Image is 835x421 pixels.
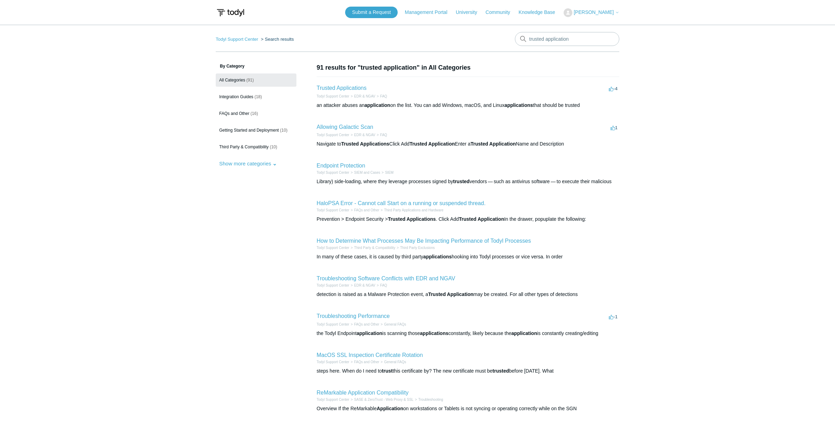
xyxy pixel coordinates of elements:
li: Todyl Support Center [317,170,349,175]
a: Third Party & Compatibility (10) [216,140,296,154]
div: an attacker abuses an on the list. You can add Windows, macOS, and Linux that should be trusted [317,102,619,109]
h1: 91 results for "trusted application" in All Categories [317,63,619,72]
em: applications [420,330,448,336]
em: application [511,330,537,336]
a: Knowledge Base [519,9,562,16]
a: Todyl Support Center [317,360,349,364]
li: SASE & ZeroTrust - Web Proxy & SSL [349,397,413,402]
span: (10) [270,145,277,149]
div: the Todyl Endpoint is scanning those constantly, likely because the is constantly creating/editing [317,330,619,337]
li: EDR & NGAV [349,94,375,99]
a: SIEM and Cases [354,171,380,174]
span: Getting Started and Deployment [219,128,279,133]
a: Todyl Support Center [317,94,349,98]
li: FAQ [375,132,387,138]
li: EDR & NGAV [349,283,375,288]
em: application [357,330,382,336]
a: All Categories (91) [216,73,296,87]
li: FAQs and Other [349,359,379,365]
div: detection is raised as a Malware Protection event, a may be created. For all other types of detec... [317,291,619,298]
a: Management Portal [405,9,454,16]
em: Trusted Application [470,141,516,147]
span: 1 [611,125,618,130]
li: Todyl Support Center [317,283,349,288]
li: General FAQs [379,359,406,365]
a: HaloPSA Error - Cannot call Start on a running or suspended thread. [317,200,486,206]
a: FAQs and Other (16) [216,107,296,120]
li: Todyl Support Center [317,94,349,99]
li: Todyl Support Center [317,132,349,138]
a: Todyl Support Center [317,322,349,326]
span: All Categories [219,78,245,83]
li: EDR & NGAV [349,132,375,138]
a: EDR & NGAV [354,133,375,137]
a: Third Party & Compatibility [354,246,395,250]
li: FAQs and Other [349,208,379,213]
em: Application [377,406,403,411]
a: Trusted Applications [317,85,366,91]
span: (10) [280,128,287,133]
a: SASE & ZeroTrust - Web Proxy & SSL [354,398,414,401]
li: Third Party & Compatibility [349,245,395,250]
li: Todyl Support Center [317,245,349,250]
a: General FAQs [384,360,406,364]
a: Todyl Support Center [317,283,349,287]
div: Library) side-loading, where they leverage processes signed by vendors — such as antivirus softwa... [317,178,619,185]
a: FAQ [380,283,387,287]
a: Getting Started and Deployment (10) [216,124,296,137]
input: Search [515,32,619,46]
em: Trusted Application [409,141,455,147]
li: SIEM and Cases [349,170,380,175]
em: trusted [493,368,509,374]
div: Navigate to Click Add Enter a Name and Description [317,140,619,148]
a: Community [486,9,517,16]
a: FAQ [380,94,387,98]
a: Todyl Support Center [216,37,258,42]
li: Troubleshooting [413,397,443,402]
div: Overview If the ReMarkable on workstations or Tablets is not syncing or operating correctly while... [317,405,619,412]
li: Todyl Support Center [317,359,349,365]
a: Third Party Applications and Hardware [384,208,444,212]
span: [PERSON_NAME] [574,9,614,15]
a: Troubleshooting Software Conflicts with EDR and NGAV [317,275,455,281]
a: FAQs and Other [354,360,379,364]
a: EDR & NGAV [354,94,375,98]
em: Trusted Applications [341,141,389,147]
a: Troubleshooting Performance [317,313,390,319]
span: -4 [609,86,618,91]
a: General FAQs [384,322,406,326]
li: Todyl Support Center [216,37,260,42]
li: SIEM [380,170,393,175]
div: Prevention > Endpoint Security > . Click Add In the drawer, popuplate the following: [317,216,619,223]
a: How to Determine What Processes May Be Impacting Performance of Todyl Processes [317,238,531,244]
a: Submit a Request [345,7,398,18]
em: trust [382,368,393,374]
a: FAQ [380,133,387,137]
a: Todyl Support Center [317,133,349,137]
a: Todyl Support Center [317,171,349,174]
a: FAQs and Other [354,322,379,326]
a: FAQs and Other [354,208,379,212]
li: FAQ [375,283,387,288]
div: In many of these cases, it is caused by third party hooking into Todyl processes or vice versa. I... [317,253,619,260]
span: -1 [609,314,618,319]
li: Todyl Support Center [317,208,349,213]
a: MacOS SSL Inspection Certificate Rotation [317,352,423,358]
li: Todyl Support Center [317,322,349,327]
a: Third Party Exclusions [400,246,435,250]
li: Search results [260,37,294,42]
h3: By Category [216,63,296,69]
span: (16) [250,111,258,116]
em: application [365,102,390,108]
a: Endpoint Protection [317,163,365,169]
a: Todyl Support Center [317,246,349,250]
button: [PERSON_NAME] [564,8,619,17]
em: trusted [453,179,469,184]
a: ReMarkable Application Compatibility [317,390,408,396]
em: Trusted Application [459,216,504,222]
span: Third Party & Compatibility [219,145,269,149]
a: Troubleshooting [418,398,443,401]
img: Todyl Support Center Help Center home page [216,6,245,19]
a: University [456,9,484,16]
button: Show more categories [216,157,280,170]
